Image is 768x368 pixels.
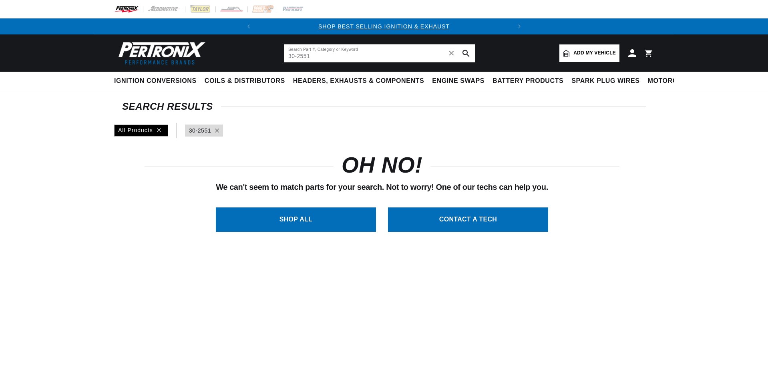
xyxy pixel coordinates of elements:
[559,44,619,62] a: Add my vehicle
[648,77,696,85] span: Motorcycle
[114,77,197,85] span: Ignition Conversions
[289,72,428,90] summary: Headers, Exhausts & Components
[388,207,548,232] a: CONTACT A TECH
[114,39,206,67] img: Pertronix
[216,207,376,232] a: SHOP ALL
[644,72,700,90] summary: Motorcycle
[114,125,168,137] div: All Products
[489,72,567,90] summary: Battery Products
[145,181,619,193] p: We can't seem to match parts for your search. Not to worry! One of our techs can help you.
[293,77,424,85] span: Headers, Exhausts & Components
[493,77,563,85] span: Battery Products
[114,72,201,90] summary: Ignition Conversions
[94,18,674,34] slideshow-component: Translation missing: en.sections.announcements.announcement_bar
[241,18,257,34] button: Translation missing: en.sections.announcements.previous_announcement
[432,77,485,85] span: Engine Swaps
[189,126,211,135] a: 30-2551
[573,49,616,57] span: Add my vehicle
[257,22,511,31] div: Announcement
[457,44,475,62] button: search button
[201,72,289,90] summary: Coils & Distributors
[567,72,643,90] summary: Spark Plug Wires
[257,22,511,31] div: 1 of 2
[571,77,639,85] span: Spark Plug Wires
[205,77,285,85] span: Coils & Distributors
[428,72,489,90] summary: Engine Swaps
[318,23,450,30] a: SHOP BEST SELLING IGNITION & EXHAUST
[342,156,422,175] h1: OH NO!
[284,44,475,62] input: Search Part #, Category or Keyword
[122,103,646,111] div: SEARCH RESULTS
[511,18,527,34] button: Translation missing: en.sections.announcements.next_announcement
